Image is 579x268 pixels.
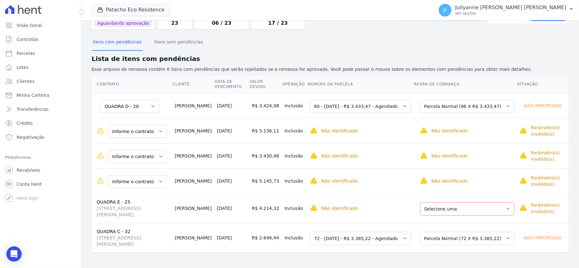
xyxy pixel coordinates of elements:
[172,75,214,93] th: Cliente
[214,168,249,193] td: [DATE]
[249,168,282,193] td: R$ 5.145,73
[434,1,579,19] button: JF Jullyanne [PERSON_NAME] [PERSON_NAME] Ver opções
[92,34,143,51] button: Itens com pendências
[214,75,249,93] th: Data de Vencimento
[92,4,170,16] button: Patacho Eco Residence
[531,202,566,215] p: Parâmetro(s) inválido(s).
[17,36,38,43] span: Contratos
[249,143,282,168] td: R$ 3.430,48
[214,93,249,118] td: [DATE]
[3,164,79,177] a: Recebíveis
[94,19,152,27] span: Aguardando aprovação
[160,19,190,27] dd: 23
[92,54,569,64] h2: Lista de itens com pendências
[172,143,214,168] td: [PERSON_NAME]
[92,75,172,93] th: Contrato
[17,181,42,187] span: Conta Hent
[321,128,358,134] p: Não identificado
[517,75,569,93] th: Situação
[282,118,307,143] td: Inclusão
[3,19,79,32] a: Visão Geral
[321,205,358,211] p: Não identificado
[531,150,566,162] p: Parâmetro(s) inválido(s).
[443,8,447,12] span: JF
[17,22,42,29] span: Visão Geral
[249,118,282,143] td: R$ 5.136,11
[17,50,35,57] span: Parcelas
[17,134,45,140] span: Negativação
[414,75,517,93] th: Regra de Cobrança
[249,75,282,93] th: Valor devido
[153,34,204,51] button: Itens sem pendências
[321,178,358,184] p: Não identificado
[5,154,76,161] div: Plataformas
[282,143,307,168] td: Inclusão
[97,205,170,218] span: [STREET_ADDRESS][PERSON_NAME]
[282,75,307,93] th: Operação
[3,75,79,88] a: Clientes
[17,64,29,70] span: Lotes
[17,167,40,173] span: Recebíveis
[17,78,34,84] span: Clientes
[431,128,468,134] p: Não identificado
[214,118,249,143] td: [DATE]
[3,61,79,74] a: Lotes
[3,47,79,60] a: Parcelas
[6,246,22,262] div: Open Intercom Messenger
[92,66,569,73] p: Esse arquivo de remessa contém 6 itens com pendências que serão rejeitados se a remessa for aprov...
[455,11,566,16] p: Ver opções
[214,223,249,252] td: [DATE]
[321,153,358,159] p: Não identificado
[97,235,170,247] span: [STREET_ADDRESS][PERSON_NAME]
[214,193,249,223] td: [DATE]
[249,223,282,252] td: R$ 2.646,44
[3,178,79,191] a: Conta Hent
[249,93,282,118] td: R$ 3.424,08
[282,223,307,252] td: Inclusão
[172,93,214,118] td: [PERSON_NAME]
[282,168,307,193] td: Inclusão
[455,4,566,11] p: Jullyanne [PERSON_NAME] [PERSON_NAME]
[431,178,468,184] p: Não identificado
[431,153,468,159] p: Não identificado
[3,103,79,116] a: Transferências
[3,89,79,102] a: Minha Carteira
[3,117,79,130] a: Crédito
[172,118,214,143] td: [PERSON_NAME]
[531,124,566,137] p: Parâmetro(s) inválido(s).
[17,106,49,112] span: Transferências
[531,175,566,187] p: Parâmetro(s) inválido(s).
[97,229,130,234] a: QUADRA C - 32
[249,193,282,223] td: R$ 4.214,32
[172,223,214,252] td: [PERSON_NAME]
[282,193,307,223] td: Inclusão
[172,193,214,223] td: [PERSON_NAME]
[282,93,307,118] td: Inclusão
[520,101,566,110] div: Não importado
[214,143,249,168] td: [DATE]
[520,233,566,242] div: Não importado
[97,199,130,204] a: QUADRA E - 25
[254,19,302,27] dd: 17 / 23
[197,19,246,27] dd: 06 / 23
[17,92,49,98] span: Minha Carteira
[3,131,79,144] a: Negativação
[172,168,214,193] td: [PERSON_NAME]
[17,120,33,126] span: Crédito
[307,75,414,93] th: Número da Parcela
[3,33,79,46] a: Contratos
